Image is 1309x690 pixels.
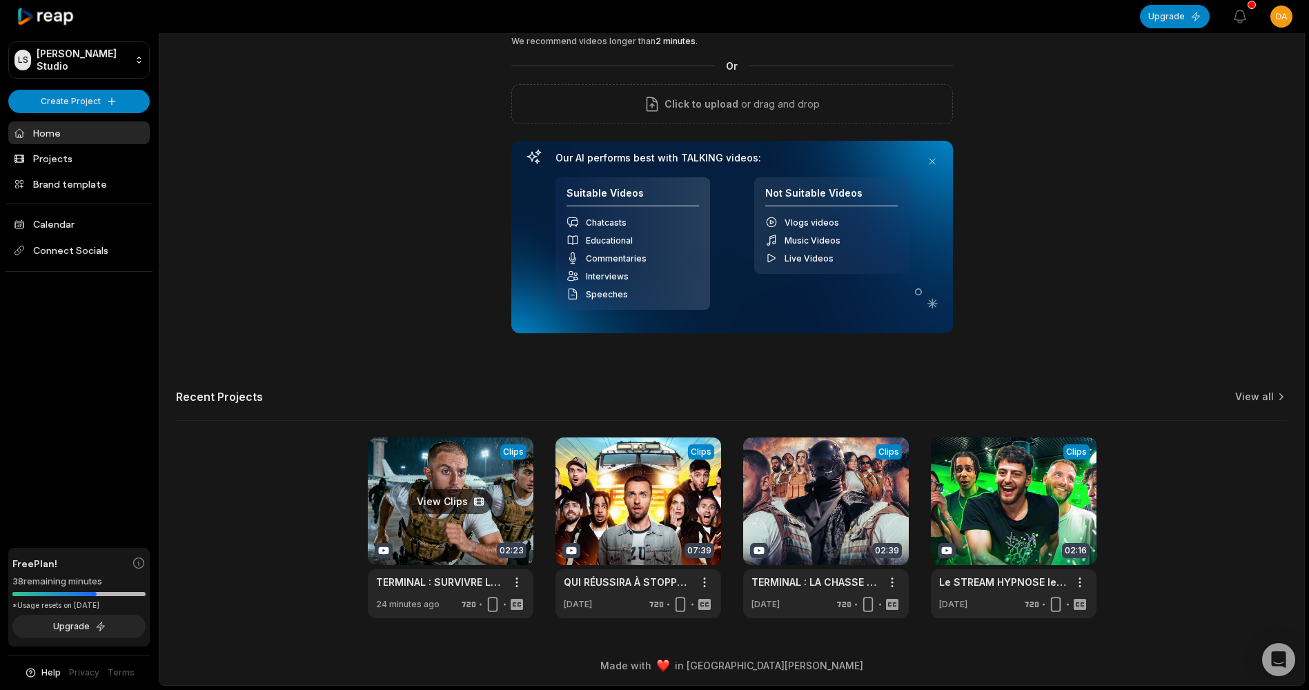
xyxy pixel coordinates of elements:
[12,556,57,571] span: Free Plan!
[738,96,820,112] p: or drag and drop
[586,271,629,282] span: Interviews
[751,575,878,589] a: TERMINAL : LA CHASSE À L’HOMME (Épisode 1)
[12,575,146,589] div: 38 remaining minutes
[555,152,909,164] h3: Our AI performs best with TALKING videos:
[656,36,696,46] span: 2 minutes
[8,172,150,195] a: Brand template
[376,575,503,589] a: TERMINAL : SURVIVRE LA NUIT DANS L'AEROPORT (Episode 2)
[939,575,1066,589] a: Le STREAM HYPNOSE le PLUS DROLE de TOUS LES TEMPS 😭 (c'est tellement parti en C...)
[12,615,146,638] button: Upgrade
[172,658,1292,673] div: Made with in [GEOGRAPHIC_DATA][PERSON_NAME]
[657,660,669,672] img: heart emoji
[14,50,31,70] div: LS
[586,235,633,246] span: Educational
[12,600,146,611] div: *Usage resets on [DATE]
[785,235,840,246] span: Music Videos
[715,59,749,73] span: Or
[108,667,135,679] a: Terms
[785,217,839,228] span: Vlogs videos
[8,90,150,113] button: Create Project
[176,390,263,404] h2: Recent Projects
[586,289,628,299] span: Speeches
[1262,643,1295,676] div: Open Intercom Messenger
[765,187,898,207] h4: Not Suitable Videos
[567,187,699,207] h4: Suitable Videos
[564,575,691,589] a: QUI RÉUSSIRA À STOPPER LE TRAIN ? (FEAT 10 YOUTUBEURS)
[8,213,150,235] a: Calendar
[8,121,150,144] a: Home
[665,96,738,112] span: Click to upload
[511,35,953,48] div: We recommend videos longer than .
[37,48,129,72] p: [PERSON_NAME] Studio
[24,667,61,679] button: Help
[586,217,627,228] span: Chatcasts
[41,667,61,679] span: Help
[586,253,647,264] span: Commentaries
[1140,5,1210,28] button: Upgrade
[8,147,150,170] a: Projects
[785,253,834,264] span: Live Videos
[69,667,99,679] a: Privacy
[1235,390,1274,404] a: View all
[8,238,150,263] span: Connect Socials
